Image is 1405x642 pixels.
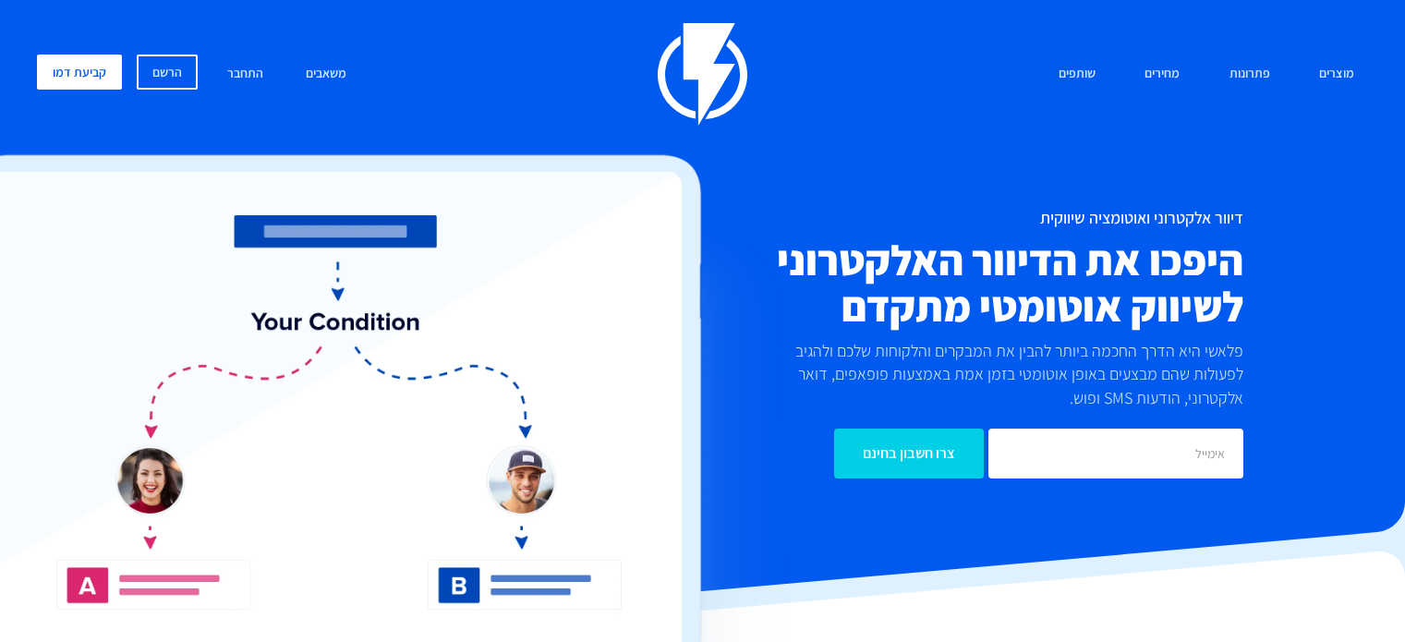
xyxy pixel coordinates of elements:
a: התחבר [213,55,277,94]
h2: היפכו את הדיוור האלקטרוני לשיווק אוטומטי מתקדם [605,236,1243,329]
a: שותפים [1045,55,1109,94]
input: צרו חשבון בחינם [834,429,984,478]
a: מוצרים [1305,55,1368,94]
p: פלאשי היא הדרך החכמה ביותר להבין את המבקרים והלקוחות שלכם ולהגיב לפעולות שהם מבצעים באופן אוטומטי... [772,339,1243,410]
a: משאבים [292,55,360,94]
a: קביעת דמו [37,55,122,90]
h1: דיוור אלקטרוני ואוטומציה שיווקית [605,209,1243,227]
a: מחירים [1131,55,1193,94]
input: אימייל [988,429,1243,478]
a: פתרונות [1216,55,1284,94]
a: הרשם [137,55,198,90]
